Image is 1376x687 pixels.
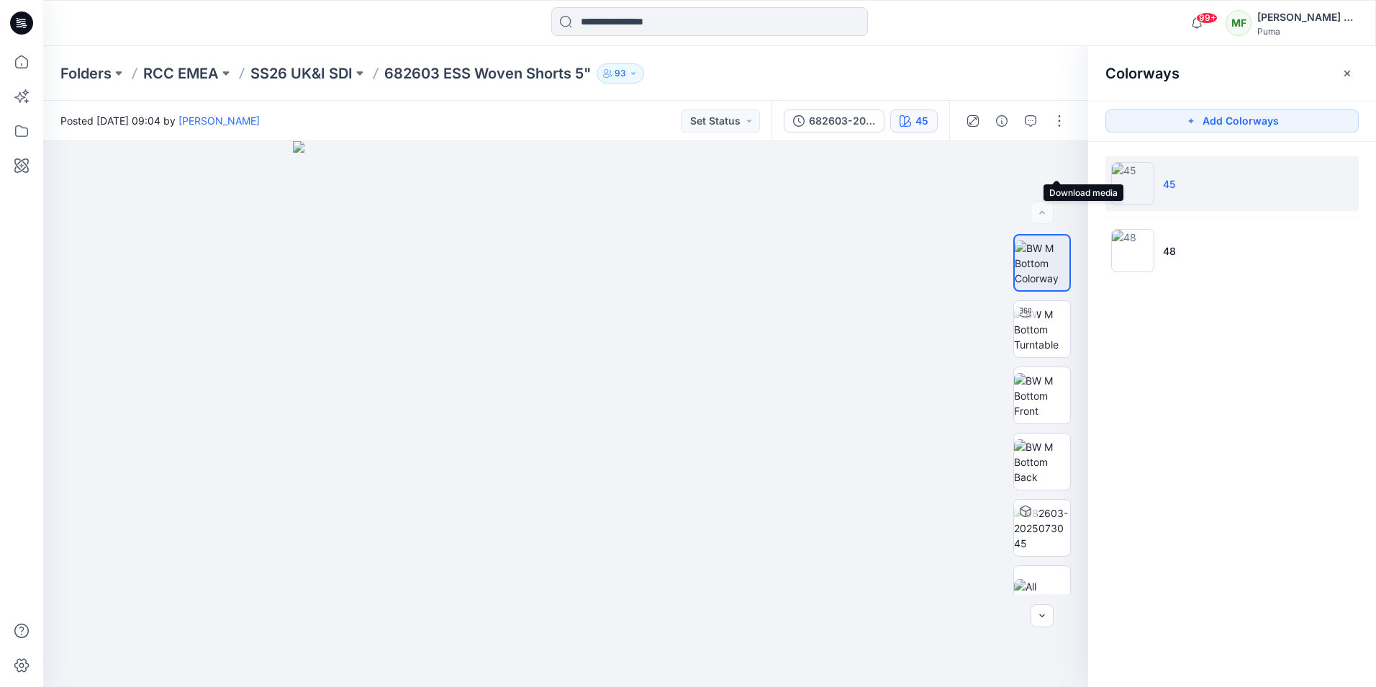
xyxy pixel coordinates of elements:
[1014,579,1070,609] img: All colorways
[250,63,353,84] a: SS26 UK&I SDI
[1014,307,1070,352] img: BW M Bottom Turntable
[990,109,1013,133] button: Details
[1257,9,1358,26] div: [PERSON_NAME] Falguere
[60,113,260,128] span: Posted [DATE] 09:04 by
[1105,109,1359,133] button: Add Colorways
[1014,439,1070,485] img: BW M Bottom Back
[1111,162,1154,205] img: 45
[143,63,219,84] a: RCC EMEA
[60,63,112,84] a: Folders
[178,114,260,127] a: [PERSON_NAME]
[1163,176,1175,192] p: 45
[1196,12,1218,24] span: 99+
[1226,10,1251,36] div: MF
[293,141,838,687] img: eyJhbGciOiJIUzI1NiIsImtpZCI6IjAiLCJzbHQiOiJzZXMiLCJ0eXAiOiJKV1QifQ.eyJkYXRhIjp7InR5cGUiOiJzdG9yYW...
[1163,243,1176,259] p: 48
[1014,373,1070,418] img: BW M Bottom Front
[384,63,591,84] p: 682603 ESS Woven Shorts 5"
[597,63,644,84] button: 93
[1111,229,1154,272] img: 48
[915,113,928,129] div: 45
[1015,241,1069,286] img: BW M Bottom Colorway
[615,66,626,81] p: 93
[1014,506,1070,551] img: 682603-20250730 45
[784,109,884,133] button: 682603-20250730
[809,113,875,129] div: 682603-20250730
[1257,26,1358,37] div: Puma
[890,109,938,133] button: 45
[1105,65,1180,82] h2: Colorways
